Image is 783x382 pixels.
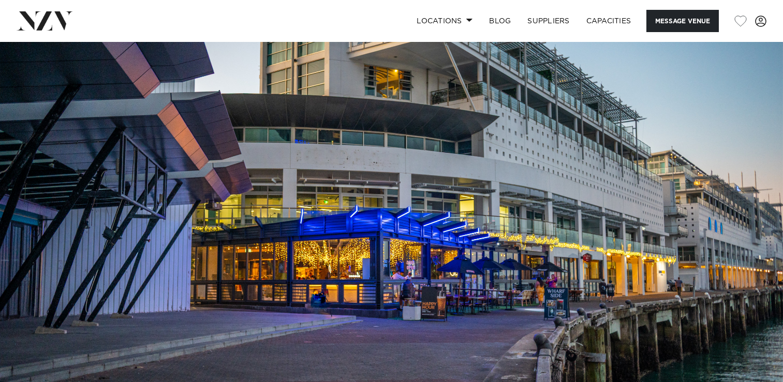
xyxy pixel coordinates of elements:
[519,10,578,32] a: SUPPLIERS
[481,10,519,32] a: BLOG
[578,10,640,32] a: Capacities
[17,11,73,30] img: nzv-logo.png
[646,10,719,32] button: Message Venue
[408,10,481,32] a: Locations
